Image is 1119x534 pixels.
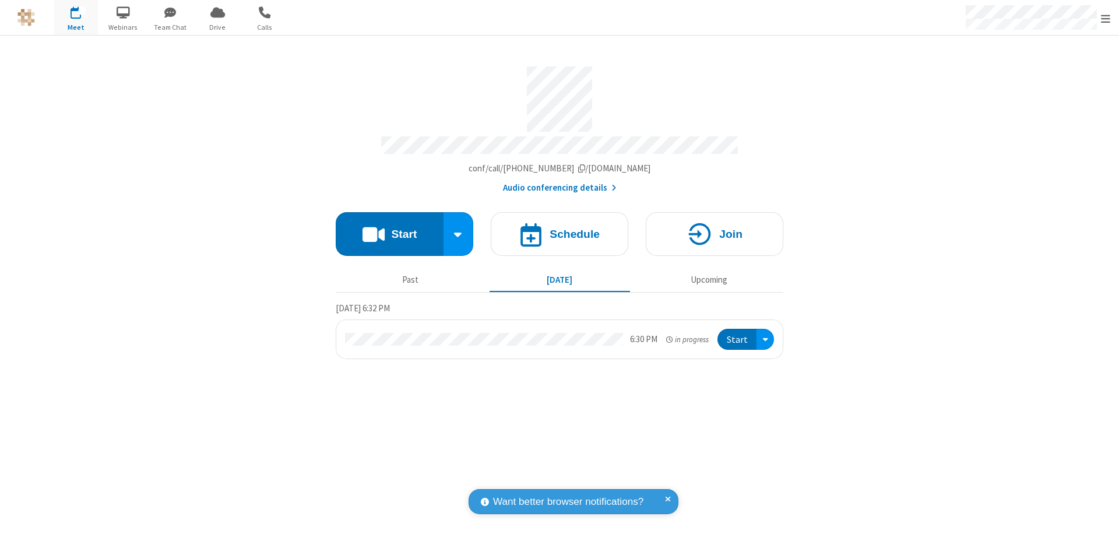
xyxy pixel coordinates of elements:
[666,334,709,345] em: in progress
[54,22,98,33] span: Meet
[490,269,630,291] button: [DATE]
[391,229,417,240] h4: Start
[639,269,779,291] button: Upcoming
[756,329,774,350] div: Open menu
[79,6,86,15] div: 1
[493,494,643,510] span: Want better browser notifications?
[149,22,192,33] span: Team Chat
[336,303,390,314] span: [DATE] 6:32 PM
[444,212,474,256] div: Start conference options
[646,212,783,256] button: Join
[630,333,657,346] div: 6:30 PM
[336,58,783,195] section: Account details
[336,212,444,256] button: Start
[17,9,35,26] img: QA Selenium DO NOT DELETE OR CHANGE
[550,229,600,240] h4: Schedule
[469,163,651,174] span: Copy my meeting room link
[719,229,743,240] h4: Join
[340,269,481,291] button: Past
[196,22,240,33] span: Drive
[503,181,617,195] button: Audio conferencing details
[1090,504,1110,526] iframe: Chat
[491,212,628,256] button: Schedule
[717,329,756,350] button: Start
[469,162,651,175] button: Copy my meeting room linkCopy my meeting room link
[336,301,783,360] section: Today's Meetings
[243,22,287,33] span: Calls
[101,22,145,33] span: Webinars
